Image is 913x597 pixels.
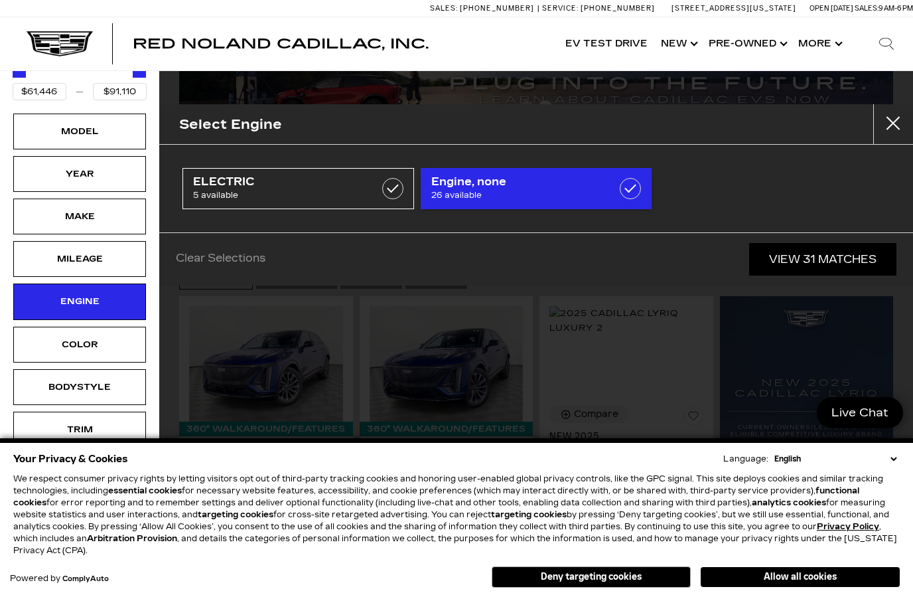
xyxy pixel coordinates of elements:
[13,83,66,100] input: Minimum
[702,17,792,70] a: Pre-Owned
[817,522,879,531] u: Privacy Policy
[817,397,903,428] a: Live Chat
[182,168,414,209] a: ELECTRIC5 available
[198,510,273,519] strong: targeting cookies
[13,369,146,405] div: BodystyleBodystyle
[13,473,900,556] p: We respect consumer privacy rights by letting visitors opt out of third-party tracking cookies an...
[46,337,113,352] div: Color
[809,4,853,13] span: Open [DATE]
[431,189,610,202] span: 26 available
[46,124,113,139] div: Model
[133,37,429,50] a: Red Noland Cadillac, Inc.
[431,175,610,189] span: Engine, none
[654,17,702,70] a: New
[878,4,913,13] span: 9 AM-6 PM
[421,168,652,209] a: Engine, none26 available
[13,114,146,149] div: ModelModel
[133,64,146,78] div: Maximum Price
[492,566,691,588] button: Deny targeting cookies
[855,4,878,13] span: Sales:
[46,209,113,224] div: Make
[62,575,109,583] a: ComplyAuto
[193,175,372,189] span: ELECTRIC
[581,4,655,13] span: [PHONE_NUMBER]
[701,567,900,587] button: Allow all cookies
[860,17,913,70] div: Search
[93,83,147,100] input: Maximum
[176,252,265,268] a: Clear Selections
[27,31,93,56] img: Cadillac Dark Logo with Cadillac White Text
[13,60,147,100] div: Price
[771,453,900,465] select: Language Select
[873,104,913,144] button: Close
[46,167,113,181] div: Year
[87,534,177,543] strong: Arbitration Provision
[13,284,146,319] div: EngineEngine
[13,241,146,277] div: MileageMileage
[46,422,113,437] div: Trim
[430,5,537,12] a: Sales: [PHONE_NUMBER]
[179,114,282,135] h2: Select Engine
[460,4,534,13] span: [PHONE_NUMBER]
[491,510,567,519] strong: targeting cookies
[13,156,146,192] div: YearYear
[792,17,847,70] button: More
[825,405,895,420] span: Live Chat
[46,252,113,266] div: Mileage
[749,243,896,276] a: View 31 Matches
[671,4,796,13] a: [STREET_ADDRESS][US_STATE]
[723,455,768,463] div: Language:
[430,4,458,13] span: Sales:
[13,450,128,468] span: Your Privacy & Cookies
[13,64,26,78] div: Minimum Price
[13,412,146,448] div: TrimTrim
[46,294,113,309] div: Engine
[193,189,372,202] span: 5 available
[108,486,182,495] strong: essential cookies
[46,380,113,394] div: Bodystyle
[13,199,146,234] div: MakeMake
[537,5,658,12] a: Service: [PHONE_NUMBER]
[542,4,579,13] span: Service:
[13,327,146,363] div: ColorColor
[559,17,654,70] a: EV Test Drive
[10,574,109,583] div: Powered by
[133,36,429,52] span: Red Noland Cadillac, Inc.
[752,498,826,507] strong: analytics cookies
